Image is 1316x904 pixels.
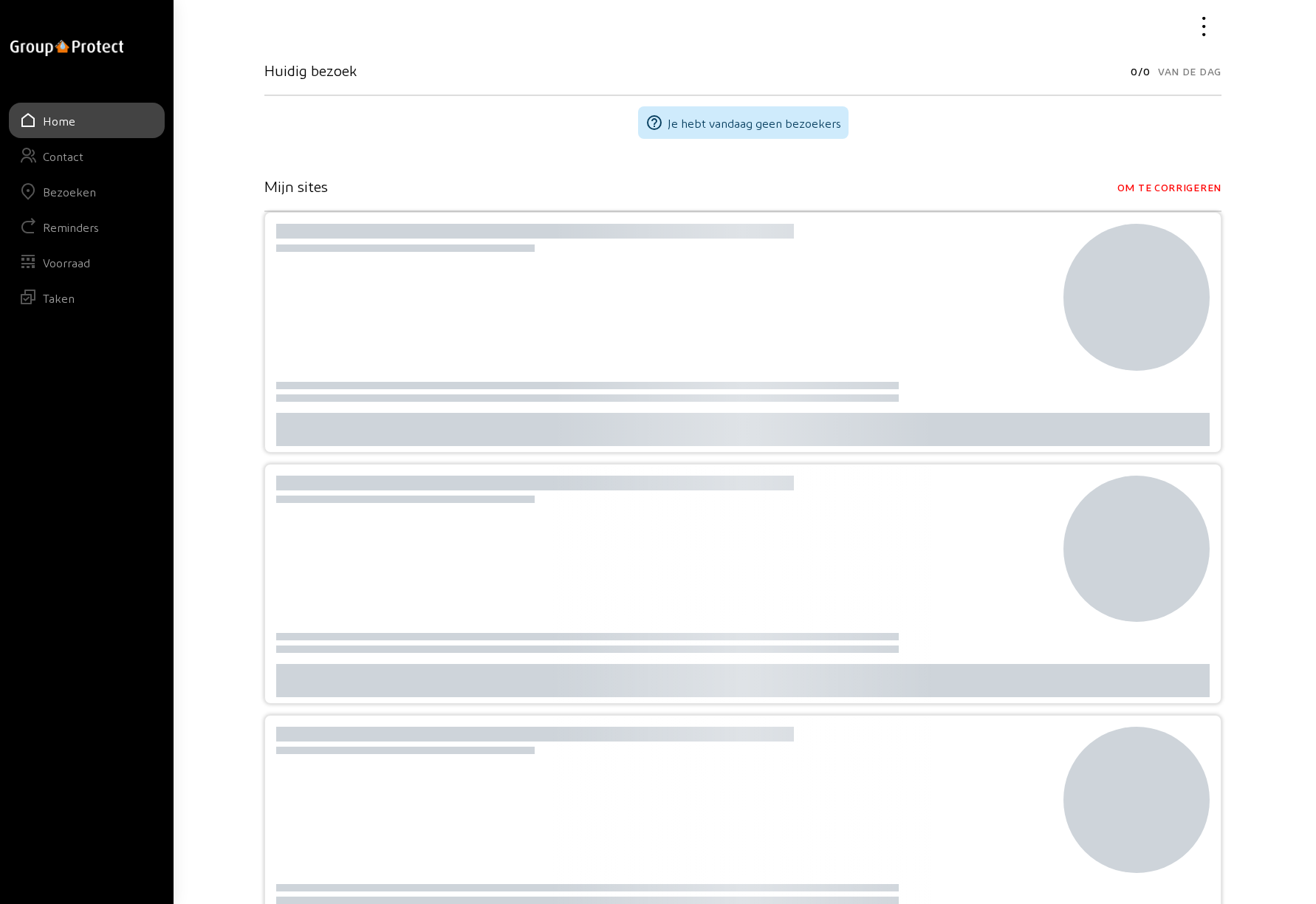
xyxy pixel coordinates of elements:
div: Bezoeken [43,185,96,199]
span: Je hebt vandaag geen bezoekers [668,116,841,130]
a: Reminders [9,209,165,244]
div: Voorraad [43,256,90,270]
a: Voorraad [9,244,165,280]
div: Reminders [43,220,99,234]
img: logo-oneline.png [10,40,123,56]
mat-icon: help_outline [645,114,663,131]
a: Bezoeken [9,174,165,209]
h3: Mijn sites [264,177,328,195]
span: Van de dag [1158,61,1221,82]
div: Contact [43,149,83,163]
span: 0/0 [1131,61,1151,82]
div: Home [43,114,75,128]
h3: Huidig bezoek [264,61,357,79]
a: Contact [9,138,165,174]
span: Om te corrigeren [1117,177,1221,198]
div: Taken [43,291,75,305]
a: Home [9,103,165,138]
a: Taken [9,280,165,315]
